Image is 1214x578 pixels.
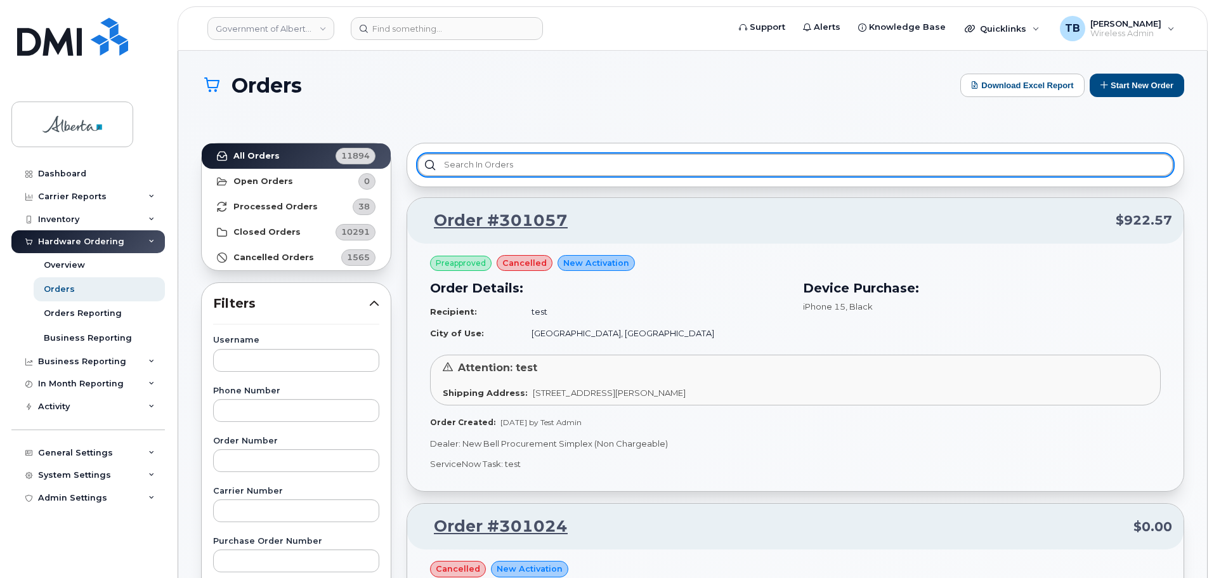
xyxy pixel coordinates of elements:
a: Order #301057 [419,209,568,232]
label: Order Number [213,437,379,445]
span: $922.57 [1116,211,1172,230]
span: Attention: test [458,362,537,374]
span: New Activation [497,563,563,575]
strong: Open Orders [233,176,293,187]
span: New Activation [563,257,629,269]
span: 0 [364,175,370,187]
td: [GEOGRAPHIC_DATA], [GEOGRAPHIC_DATA] [520,322,788,345]
span: Orders [232,74,302,96]
button: Start New Order [1090,74,1184,97]
label: Purchase Order Number [213,537,379,546]
span: [DATE] by Test Admin [500,417,582,427]
span: iPhone 15 [803,301,845,312]
h3: Order Details: [430,279,788,298]
p: Dealer: New Bell Procurement Simplex (Non Chargeable) [430,438,1161,450]
strong: Processed Orders [233,202,318,212]
button: Download Excel Report [960,74,1085,97]
span: , Black [845,301,873,312]
span: 38 [358,200,370,213]
a: Open Orders0 [202,169,391,194]
span: 1565 [347,251,370,263]
span: 11894 [341,150,370,162]
span: Preapproved [436,258,486,269]
p: ServiceNow Task: test [430,458,1161,470]
strong: Recipient: [430,306,477,317]
input: Search in orders [417,154,1173,176]
span: cancelled [502,257,547,269]
strong: All Orders [233,151,280,161]
a: Cancelled Orders1565 [202,245,391,270]
strong: Cancelled Orders [233,253,314,263]
strong: City of Use: [430,328,484,338]
span: cancelled [436,563,480,575]
label: Phone Number [213,387,379,395]
a: Order #301024 [419,515,568,538]
span: Filters [213,294,369,313]
span: 10291 [341,226,370,238]
td: test [520,301,788,323]
a: Closed Orders10291 [202,220,391,245]
strong: Shipping Address: [443,388,528,398]
a: All Orders11894 [202,143,391,169]
strong: Closed Orders [233,227,301,237]
h3: Device Purchase: [803,279,1161,298]
span: $0.00 [1133,518,1172,536]
label: Username [213,336,379,345]
strong: Order Created: [430,417,495,427]
a: Processed Orders38 [202,194,391,220]
span: [STREET_ADDRESS][PERSON_NAME] [533,388,686,398]
label: Carrier Number [213,487,379,496]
